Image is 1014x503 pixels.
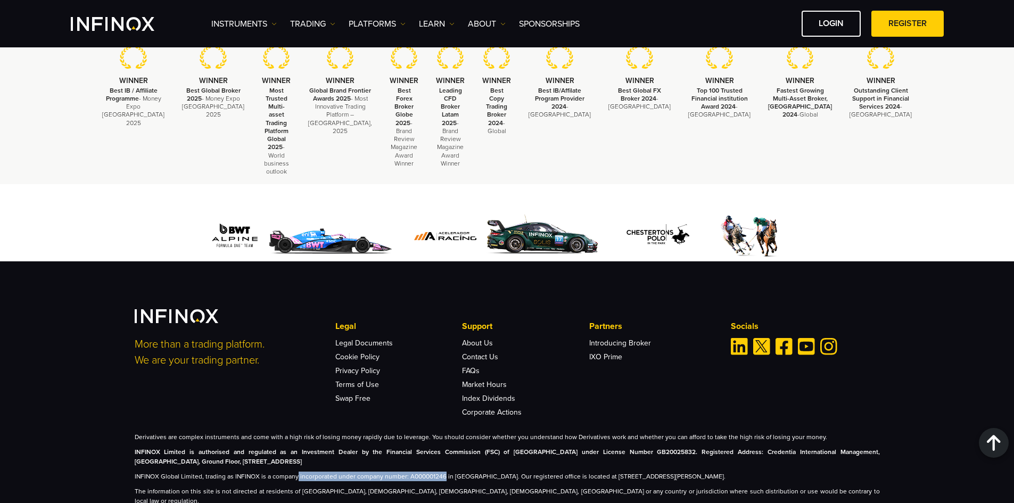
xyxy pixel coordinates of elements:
a: Corporate Actions [462,408,522,417]
a: FAQs [462,366,480,375]
strong: Best IB/Affilate Program Provider 2024 [535,87,584,110]
p: - World business outlook [262,87,291,176]
a: Index Dividends [462,394,515,403]
p: - Money Expo [GEOGRAPHIC_DATA] 2025 [182,87,244,119]
strong: Leading CFD Broker Latam 2025 [439,87,462,127]
a: Instagram [820,338,837,355]
strong: WINNER [390,76,418,85]
a: Terms of Use [335,380,379,389]
strong: WINNER [436,76,465,85]
strong: Best Copy Trading Broker 2024 [486,87,507,127]
strong: Best Global Broker 2025 [186,87,241,102]
p: Support [462,320,589,333]
a: Privacy Policy [335,366,380,375]
a: Legal Documents [335,339,393,348]
a: Contact Us [462,352,498,361]
a: Learn [419,18,455,30]
a: Instruments [211,18,277,30]
strong: WINNER [326,76,355,85]
p: INFINOX Global Limited, trading as INFINOX is a company incorporated under company number: A00000... [135,472,880,481]
p: - Brand Review Magazine Award Winner [390,87,418,168]
strong: Most Trusted Multi-asset Trading Platform Global 2025 [265,87,288,151]
a: Twitter [753,338,770,355]
strong: Best Global FX Broker 2024 [618,87,661,102]
strong: WINNER [867,76,895,85]
a: LOGIN [802,11,861,37]
strong: Best IB / Affiliate Programme [106,87,158,102]
a: SPONSORSHIPS [519,18,580,30]
strong: WINNER [482,76,511,85]
a: Market Hours [462,380,507,389]
a: About Us [462,339,493,348]
a: PLATFORMS [349,18,406,30]
a: REGISTER [871,11,944,37]
p: -[GEOGRAPHIC_DATA] [688,87,751,119]
strong: WINNER [786,76,814,85]
a: IXO Prime [589,352,622,361]
strong: Outstanding Client Support in Financial Services 2024 [852,87,909,110]
p: - Most Innovative Trading Platform – [GEOGRAPHIC_DATA], 2025 [308,87,372,135]
strong: WINNER [705,76,734,85]
strong: Fastest Growing Multi-Asset Broker, [GEOGRAPHIC_DATA] 2024 [768,87,832,119]
p: - [GEOGRAPHIC_DATA] [608,87,671,111]
a: Facebook [776,338,793,355]
p: - [GEOGRAPHIC_DATA] [529,87,591,119]
a: Cookie Policy [335,352,380,361]
strong: WINNER [625,76,654,85]
p: -[GEOGRAPHIC_DATA] [850,87,912,119]
p: More than a trading platform. We are your trading partner. [135,336,321,368]
strong: WINNER [546,76,574,85]
p: Partners [589,320,716,333]
a: ABOUT [468,18,506,30]
strong: Top 100 Trusted Financial institution Award 2024 [691,87,748,110]
strong: WINNER [262,76,291,85]
p: - Money Expo [GEOGRAPHIC_DATA] 2025 [102,87,164,127]
strong: INFINOX Limited is authorised and regulated as an Investment Dealer by the Financial Services Com... [135,448,880,465]
a: Linkedin [731,338,748,355]
p: Derivatives are complex instruments and come with a high risk of losing money rapidly due to leve... [135,432,880,442]
a: INFINOX Logo [71,17,179,31]
a: Introducing Broker [589,339,651,348]
p: Legal [335,320,462,333]
p: -Global [768,87,832,119]
p: - Brand Review Magazine Award Winner [436,87,465,168]
strong: WINNER [119,76,148,85]
p: Socials [731,320,880,333]
strong: WINNER [199,76,228,85]
strong: Global Brand Frontier Awards 2025 [309,87,371,102]
a: Swap Free [335,394,370,403]
a: Youtube [798,338,815,355]
strong: Best Forex Broker Globe 2025 [394,87,414,127]
p: - Global [482,87,511,135]
a: TRADING [290,18,335,30]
